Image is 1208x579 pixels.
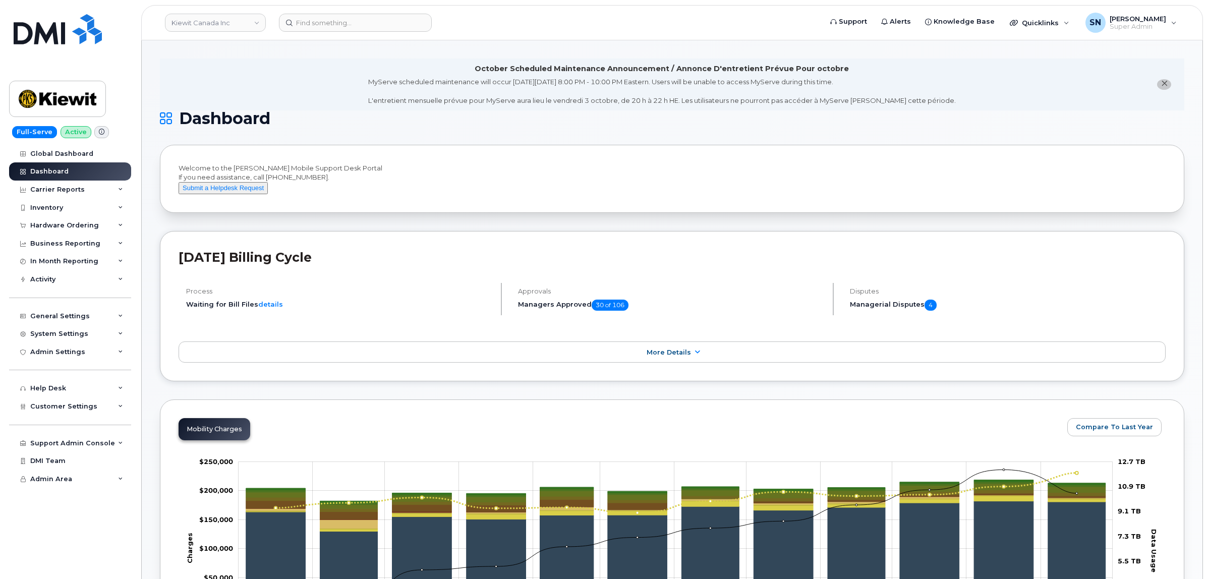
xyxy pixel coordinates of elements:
a: details [258,300,283,308]
tspan: 12.7 TB [1118,457,1145,465]
tspan: 10.9 TB [1118,482,1145,490]
li: Waiting for Bill Files [186,300,492,309]
g: $0 [199,457,233,465]
div: Welcome to the [PERSON_NAME] Mobile Support Desk Portal If you need assistance, call [PHONE_NUMBER]. [179,163,1166,195]
h4: Approvals [518,287,824,295]
iframe: Messenger Launcher [1164,535,1200,571]
h4: Disputes [850,287,1166,295]
g: $0 [199,544,233,552]
tspan: Charges [186,533,194,563]
span: 4 [925,300,937,311]
div: MyServe scheduled maintenance will occur [DATE][DATE] 8:00 PM - 10:00 PM Eastern. Users will be u... [368,77,956,105]
h2: [DATE] Billing Cycle [179,250,1166,265]
h5: Managerial Disputes [850,300,1166,311]
tspan: Data Usage [1151,529,1159,572]
tspan: $150,000 [199,515,233,523]
tspan: $250,000 [199,457,233,465]
span: Compare To Last Year [1076,422,1153,432]
div: October Scheduled Maintenance Announcement / Annonce D'entretient Prévue Pour octobre [475,64,849,74]
tspan: 5.5 TB [1118,557,1141,565]
h5: Managers Approved [518,300,824,311]
button: Submit a Helpdesk Request [179,182,268,195]
span: 30 of 106 [592,300,628,311]
g: $0 [199,515,233,523]
g: GST [246,490,1106,511]
span: More Details [647,349,691,356]
tspan: $200,000 [199,486,233,494]
tspan: 7.3 TB [1118,532,1141,540]
g: HST [246,483,1106,508]
button: Compare To Last Year [1067,418,1162,436]
a: Submit a Helpdesk Request [179,184,268,192]
span: Dashboard [179,111,270,126]
g: $0 [199,486,233,494]
tspan: $100,000 [199,544,233,552]
tspan: 9.1 TB [1118,507,1141,515]
button: close notification [1157,79,1171,90]
h4: Process [186,287,492,295]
